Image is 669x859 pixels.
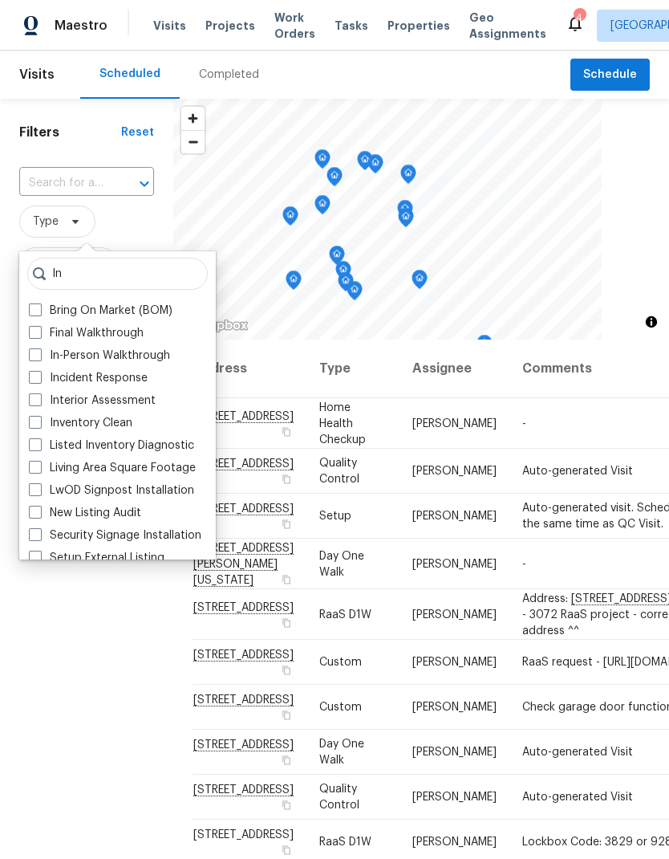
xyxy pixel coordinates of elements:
button: Copy Address [279,472,294,486]
div: Scheduled [99,66,160,82]
span: Work Orders [274,10,315,42]
span: [PERSON_NAME] [412,747,497,758]
span: [PERSON_NAME] [412,558,497,569]
span: Maestro [55,18,107,34]
span: Home Health Checkup [319,401,366,445]
span: Visits [19,57,55,92]
button: Schedule [570,59,650,92]
span: [PERSON_NAME] [412,466,497,477]
span: Type [33,214,59,230]
label: Final Walkthrough [29,325,144,341]
div: Map marker [338,272,354,297]
div: Map marker [329,246,345,271]
div: Map marker [398,208,414,233]
canvas: Map [173,99,602,340]
span: Auto-generated Visit [522,747,633,758]
button: Copy Address [279,708,294,723]
span: Setup [319,511,351,522]
div: 4 [574,10,585,26]
span: Schedule [583,65,637,85]
th: Type [306,340,399,398]
button: Toggle attribution [642,312,661,332]
button: Open [133,173,156,195]
label: Inventory Clean [29,415,132,431]
span: Toggle attribution [647,313,656,331]
div: Completed [199,67,259,83]
span: [PERSON_NAME] [412,609,497,620]
button: Zoom in [181,107,205,130]
span: Auto-generated Visit [522,792,633,803]
label: In-Person Walkthrough [29,348,170,364]
label: Interior Assessment [29,393,156,409]
span: Auto-generated Visit [522,466,633,477]
span: [PERSON_NAME] [412,657,497,668]
span: Tasks [334,20,368,31]
button: Copy Address [279,517,294,531]
button: Zoom out [181,130,205,153]
label: Security Signage Installation [29,527,201,543]
button: Copy Address [279,572,294,586]
h1: Filters [19,124,121,140]
span: RaaS D1W [319,609,371,620]
span: Geo Assignments [469,10,546,42]
span: [PERSON_NAME] [412,792,497,803]
button: Copy Address [279,424,294,438]
button: Copy Address [279,615,294,629]
div: Map marker [357,151,373,176]
button: Copy Address [279,753,294,767]
div: Map marker [314,149,330,174]
button: Copy Address [279,843,294,857]
label: Setup External Listing [29,550,164,566]
span: [PERSON_NAME] [412,702,497,713]
label: LwOD Signpost Installation [29,482,194,499]
th: Assignee [399,340,509,398]
div: Map marker [476,335,493,360]
button: Copy Address [279,798,294,812]
div: Map marker [367,154,383,179]
span: - [522,558,526,569]
span: Day One Walk [319,550,364,577]
span: Projects [205,18,255,34]
span: [PERSON_NAME] [412,417,497,429]
input: Search for an address... [19,171,109,196]
label: Listed Inventory Diagnostic [29,438,194,454]
span: Quality Control [319,458,359,485]
div: Map marker [347,281,363,306]
span: [PERSON_NAME] [412,511,497,522]
div: Reset [121,124,154,140]
span: RaaS D1W [319,837,371,848]
span: - [522,417,526,429]
span: [STREET_ADDRESS] [193,829,294,841]
div: Map marker [412,270,428,295]
div: Map marker [400,165,416,189]
span: Properties [387,18,450,34]
span: Quality Control [319,784,359,811]
div: Map marker [326,167,343,192]
button: Copy Address [279,663,294,678]
th: Address [193,340,306,398]
span: Visits [153,18,186,34]
div: Map marker [335,261,351,286]
span: Custom [319,657,362,668]
span: Zoom out [181,131,205,153]
label: Incident Response [29,370,148,386]
label: Living Area Square Footage [29,460,196,476]
label: New Listing Audit [29,505,141,521]
div: Map marker [314,195,330,220]
div: Map marker [282,206,298,231]
div: Map marker [397,200,413,225]
span: [PERSON_NAME] [412,837,497,848]
span: Day One Walk [319,739,364,766]
span: Custom [319,702,362,713]
label: Bring On Market (BOM) [29,303,172,319]
div: Map marker [286,271,302,295]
